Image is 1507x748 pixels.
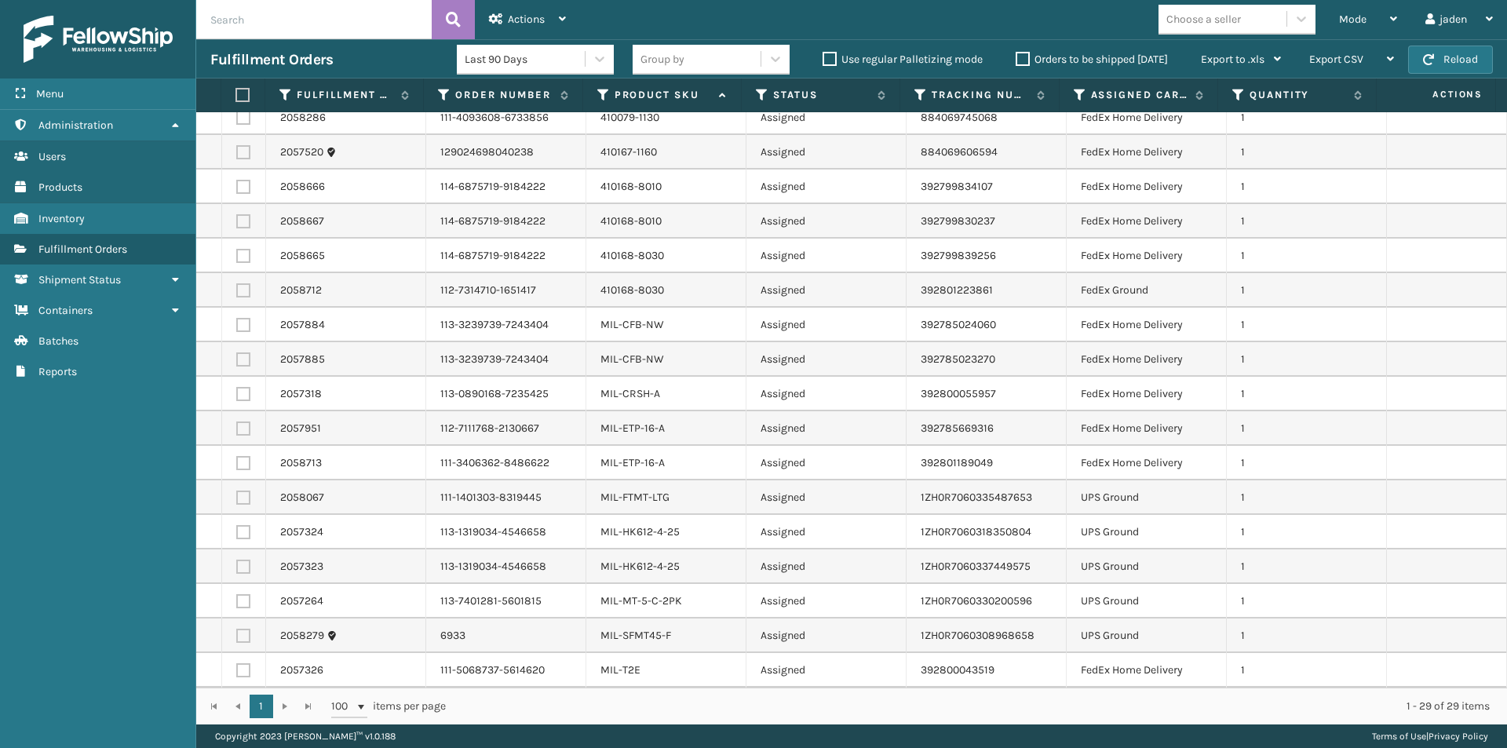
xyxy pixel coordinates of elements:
div: 1 - 29 of 29 items [468,699,1490,714]
td: 113-1319034-4546658 [426,549,586,584]
a: 2057520 [280,144,323,160]
td: FedEx Home Delivery [1067,170,1227,204]
img: logo [24,16,173,63]
a: 2058279 [280,628,324,644]
td: Assigned [746,618,907,653]
td: 1 [1227,377,1387,411]
a: 392799839256 [921,249,996,262]
a: 410168-8030 [600,249,664,262]
label: Use regular Palletizing mode [823,53,983,66]
a: 2057323 [280,559,323,575]
td: FedEx Home Delivery [1067,308,1227,342]
span: Administration [38,119,113,132]
a: 2058286 [280,110,326,126]
a: 2058067 [280,490,324,505]
td: 114-6875719-9184222 [426,239,586,273]
span: Actions [508,13,545,26]
a: 2058665 [280,248,325,264]
a: 410079-1130 [600,111,659,124]
td: 1 [1227,480,1387,515]
a: 2058667 [280,213,324,229]
span: 100 [331,699,355,714]
a: 410168-8010 [600,214,662,228]
span: Export CSV [1309,53,1363,66]
a: 410168-8010 [600,180,662,193]
td: Assigned [746,100,907,135]
span: Actions [1381,82,1492,108]
td: 1 [1227,653,1387,688]
td: 111-5068737-5614620 [426,653,586,688]
td: 6933 [426,618,586,653]
td: UPS Ground [1067,515,1227,549]
td: 113-1319034-4546658 [426,515,586,549]
td: UPS Ground [1067,549,1227,584]
td: Assigned [746,515,907,549]
a: Privacy Policy [1429,731,1488,742]
a: 392799830237 [921,214,995,228]
a: 1ZH0R7060335487653 [921,491,1032,504]
a: 1ZH0R7060318350804 [921,525,1031,538]
a: MIL-HK612-4-25 [600,560,680,573]
span: Inventory [38,212,85,225]
td: Assigned [746,584,907,618]
div: Choose a seller [1166,11,1241,27]
a: MIL-FTMT-LTG [600,491,670,504]
td: 1 [1227,584,1387,618]
span: Mode [1339,13,1367,26]
span: Products [38,181,82,194]
label: Order Number [455,88,552,102]
td: Assigned [746,411,907,446]
h3: Fulfillment Orders [210,50,333,69]
td: UPS Ground [1067,618,1227,653]
span: Menu [36,87,64,100]
td: 111-3406362-8486622 [426,446,586,480]
td: FedEx Ground [1067,273,1227,308]
td: 1 [1227,411,1387,446]
div: | [1372,724,1488,748]
a: 392801223861 [921,283,993,297]
a: 1ZH0R7060330200596 [921,594,1032,608]
td: Assigned [746,653,907,688]
a: 2057326 [280,662,323,678]
td: Assigned [746,204,907,239]
a: 2057951 [280,421,321,436]
a: 1ZH0R7060308968658 [921,629,1034,642]
td: Assigned [746,549,907,584]
a: 410168-8030 [600,283,664,297]
a: 392799834107 [921,180,993,193]
a: 392801189049 [921,456,993,469]
a: 884069606594 [921,145,998,159]
label: Tracking Number [932,88,1028,102]
td: 1 [1227,239,1387,273]
td: 1 [1227,100,1387,135]
td: Assigned [746,377,907,411]
span: Batches [38,334,78,348]
a: 2057324 [280,524,323,540]
td: 112-7111768-2130667 [426,411,586,446]
td: Assigned [746,308,907,342]
a: 1 [250,695,273,718]
td: FedEx Home Delivery [1067,446,1227,480]
td: 113-0890168-7235425 [426,377,586,411]
a: MIL-CFB-NW [600,318,664,331]
td: 1 [1227,618,1387,653]
td: 112-7314710-1651417 [426,273,586,308]
a: 392800055957 [921,387,996,400]
td: 1 [1227,446,1387,480]
td: 113-3239739-7243404 [426,308,586,342]
span: Export to .xls [1201,53,1264,66]
td: Assigned [746,170,907,204]
a: MIL-ETP-16-A [600,456,665,469]
a: 2058712 [280,283,322,298]
a: MIL-T2E [600,663,640,677]
td: 1 [1227,342,1387,377]
span: Shipment Status [38,273,121,286]
a: 392785024060 [921,318,996,331]
td: FedEx Home Delivery [1067,204,1227,239]
td: Assigned [746,342,907,377]
a: 884069745068 [921,111,998,124]
span: Fulfillment Orders [38,243,127,256]
td: FedEx Home Delivery [1067,342,1227,377]
a: 2057318 [280,386,322,402]
label: Fulfillment Order Id [297,88,393,102]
